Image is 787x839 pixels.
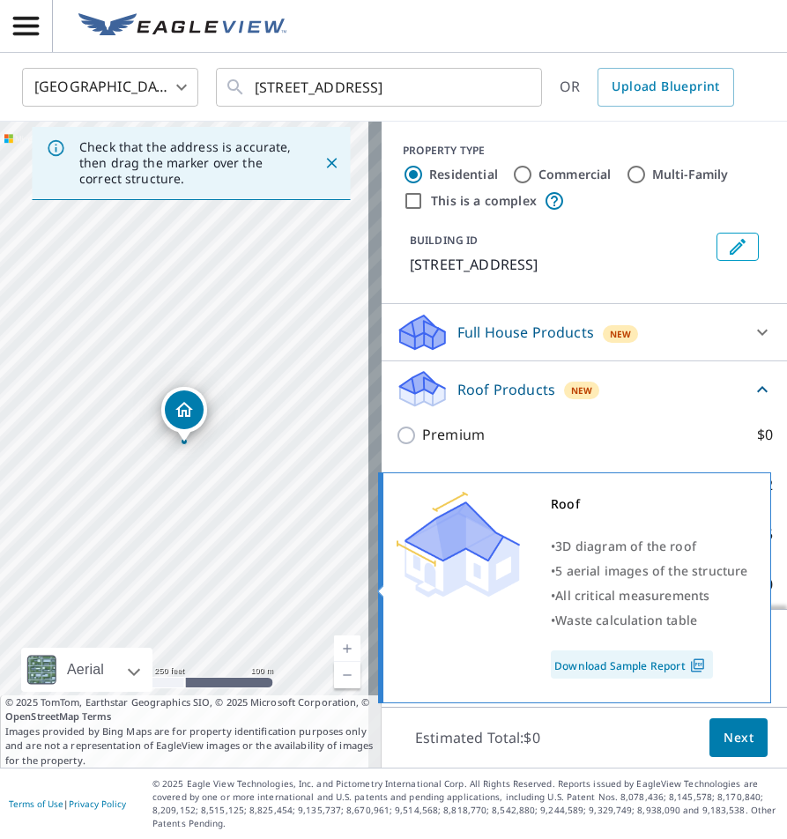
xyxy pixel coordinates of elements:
[686,657,709,673] img: Pdf Icon
[9,798,126,809] p: |
[555,612,697,628] span: Waste calculation table
[21,648,152,692] div: Aerial
[551,534,748,559] div: •
[457,322,594,343] p: Full House Products
[724,727,754,749] span: Next
[255,63,506,112] input: Search by address or latitude-longitude
[551,559,748,583] div: •
[410,233,478,248] p: BUILDING ID
[78,13,286,40] img: EV Logo
[152,777,778,830] p: © 2025 Eagle View Technologies, Inc. and Pictometry International Corp. All Rights Reserved. Repo...
[716,233,759,261] button: Edit building 1
[403,143,766,159] div: PROPERTY TYPE
[457,379,555,400] p: Roof Products
[551,650,713,679] a: Download Sample Report
[560,68,734,107] div: OR
[68,3,297,50] a: EV Logo
[612,76,719,98] span: Upload Blueprint
[397,492,520,598] img: Premium
[757,424,773,446] p: $0
[555,562,747,579] span: 5 aerial images of the structure
[571,383,593,397] span: New
[555,538,696,554] span: 3D diagram of the roof
[5,695,376,724] span: © 2025 TomTom, Earthstar Geographics SIO, © 2025 Microsoft Corporation, ©
[334,635,360,662] a: Current Level 17, Zoom In
[396,311,773,353] div: Full House ProductsNew
[431,192,537,210] label: This is a complex
[82,709,111,723] a: Terms
[5,709,79,723] a: OpenStreetMap
[598,68,733,107] a: Upload Blueprint
[334,662,360,688] a: Current Level 17, Zoom Out
[429,166,498,183] label: Residential
[551,608,748,633] div: •
[709,718,768,758] button: Next
[538,166,612,183] label: Commercial
[62,648,109,692] div: Aerial
[69,798,126,810] a: Privacy Policy
[9,798,63,810] a: Terms of Use
[79,139,292,187] p: Check that the address is accurate, then drag the marker over the correct structure.
[320,152,343,174] button: Close
[551,492,748,516] div: Roof
[555,587,709,604] span: All critical measurements
[422,424,485,446] p: Premium
[22,63,198,112] div: [GEOGRAPHIC_DATA]
[610,327,632,341] span: New
[161,387,207,442] div: Dropped pin, building 1, Residential property, 914 London Ave Port Royal, SC 29935
[396,368,773,410] div: Roof ProductsNew
[401,718,554,757] p: Estimated Total: $0
[551,583,748,608] div: •
[410,254,709,275] p: [STREET_ADDRESS]
[652,166,729,183] label: Multi-Family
